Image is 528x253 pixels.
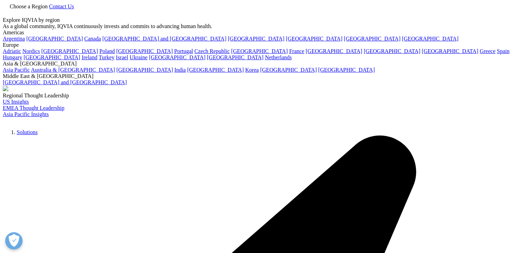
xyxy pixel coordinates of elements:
a: Canada [84,36,101,42]
div: Asia & [GEOGRAPHIC_DATA] [3,61,525,67]
a: [GEOGRAPHIC_DATA] [116,48,173,54]
div: As a global community, IQVIA continuously invests and commits to advancing human health. [3,23,525,29]
a: [GEOGRAPHIC_DATA] [149,54,206,60]
a: Australia & [GEOGRAPHIC_DATA] [31,67,115,73]
a: Portugal [174,48,193,54]
a: [GEOGRAPHIC_DATA] [187,67,244,73]
a: [GEOGRAPHIC_DATA] [318,67,375,73]
a: France [289,48,304,54]
a: Spain [497,48,509,54]
a: Hungary [3,54,22,60]
a: Czech Republic [194,48,230,54]
div: Europe [3,42,525,48]
a: [GEOGRAPHIC_DATA] [26,36,83,42]
a: US Insights [3,99,29,105]
a: [GEOGRAPHIC_DATA] and [GEOGRAPHIC_DATA] [102,36,226,42]
a: Poland [99,48,115,54]
a: Korea [245,67,259,73]
a: [GEOGRAPHIC_DATA] and [GEOGRAPHIC_DATA] [3,79,127,85]
img: 2093_analyzing-data-using-big-screen-display-and-laptop.png [3,86,8,91]
div: Explore IQVIA by region [3,17,525,23]
div: Middle East & [GEOGRAPHIC_DATA] [3,73,525,79]
button: Open Preferences [5,232,23,250]
a: [GEOGRAPHIC_DATA] [228,36,284,42]
a: [GEOGRAPHIC_DATA] [116,67,173,73]
a: [GEOGRAPHIC_DATA] [260,67,317,73]
a: [GEOGRAPHIC_DATA] [24,54,80,60]
a: Greece [480,48,495,54]
a: Nordics [22,48,40,54]
a: Israel [116,54,128,60]
a: [GEOGRAPHIC_DATA] [422,48,478,54]
a: India [174,67,186,73]
a: Ireland [82,54,97,60]
a: [GEOGRAPHIC_DATA] [41,48,98,54]
div: Americas [3,29,525,36]
a: [GEOGRAPHIC_DATA] [207,54,263,60]
a: Netherlands [265,54,292,60]
a: [GEOGRAPHIC_DATA] [344,36,401,42]
a: Solutions [17,129,37,135]
a: [GEOGRAPHIC_DATA] [364,48,420,54]
a: [GEOGRAPHIC_DATA] [231,48,288,54]
span: Choose a Region [10,3,48,9]
div: Regional Thought Leadership [3,93,525,99]
a: [GEOGRAPHIC_DATA] [286,36,342,42]
a: Turkey [99,54,115,60]
a: Contact Us [49,3,74,9]
a: [GEOGRAPHIC_DATA] [306,48,362,54]
a: EMEA Thought Leadership [3,105,64,111]
a: Adriatic [3,48,21,54]
a: [GEOGRAPHIC_DATA] [402,36,459,42]
a: Argentina [3,36,25,42]
a: Ukraine [129,54,148,60]
a: Asia Pacific Insights [3,111,49,117]
a: Asia Pacific [3,67,30,73]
